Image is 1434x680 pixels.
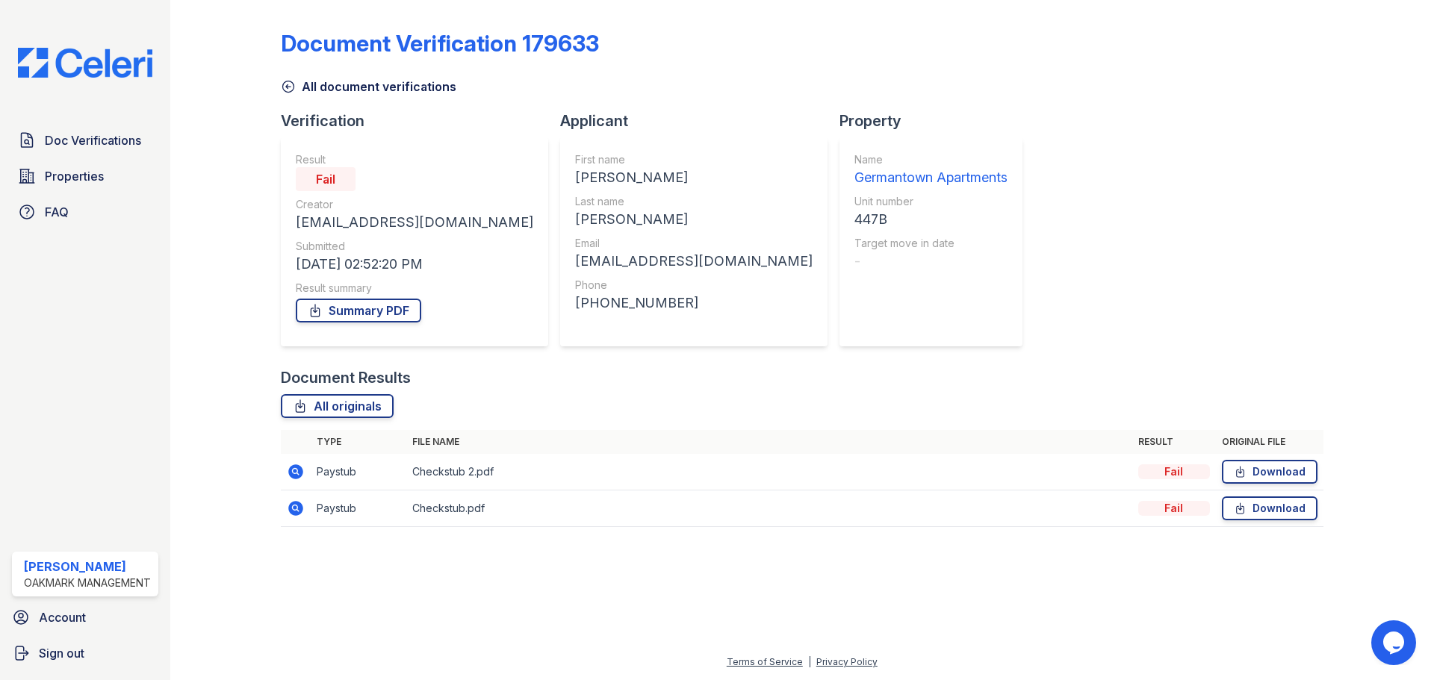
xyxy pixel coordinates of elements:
[406,454,1132,490] td: Checkstub 2.pdf
[1222,496,1317,520] a: Download
[575,167,813,188] div: [PERSON_NAME]
[296,239,533,254] div: Submitted
[296,212,533,233] div: [EMAIL_ADDRESS][DOMAIN_NAME]
[281,110,560,131] div: Verification
[560,110,839,131] div: Applicant
[575,236,813,251] div: Email
[575,278,813,293] div: Phone
[281,367,411,388] div: Document Results
[12,197,158,227] a: FAQ
[854,251,1008,272] div: -
[854,209,1008,230] div: 447B
[12,161,158,191] a: Properties
[281,30,599,57] div: Document Verification 179633
[311,454,406,490] td: Paystub
[311,490,406,527] td: Paystub
[296,281,533,296] div: Result summary
[406,430,1132,454] th: File name
[24,558,151,575] div: [PERSON_NAME]
[575,293,813,314] div: [PHONE_NUMBER]
[854,152,1008,167] div: Name
[296,197,533,212] div: Creator
[39,608,86,626] span: Account
[854,152,1008,188] a: Name Germantown Apartments
[1132,430,1216,454] th: Result
[45,167,104,185] span: Properties
[1222,460,1317,484] a: Download
[6,48,164,78] img: CE_Logo_Blue-a8612792a0a2168367f1c8372b55b34899dd931a85d93a1a3d3e32e68fde9ad4.png
[854,194,1008,209] div: Unit number
[39,644,84,662] span: Sign out
[24,575,151,590] div: Oakmark Management
[45,203,69,221] span: FAQ
[12,125,158,155] a: Doc Verifications
[1216,430,1323,454] th: Original file
[575,209,813,230] div: [PERSON_NAME]
[575,251,813,272] div: [EMAIL_ADDRESS][DOMAIN_NAME]
[311,430,406,454] th: Type
[839,110,1034,131] div: Property
[575,194,813,209] div: Last name
[854,167,1008,188] div: Germantown Apartments
[1138,501,1210,516] div: Fail
[1138,464,1210,479] div: Fail
[727,656,803,667] a: Terms of Service
[281,78,456,96] a: All document verifications
[575,152,813,167] div: First name
[6,602,164,632] a: Account
[808,656,811,667] div: |
[296,254,533,275] div: [DATE] 02:52:20 PM
[296,167,356,191] div: Fail
[296,299,421,322] a: Summary PDF
[854,236,1008,251] div: Target move in date
[45,131,141,149] span: Doc Verifications
[281,394,394,418] a: All originals
[406,490,1132,527] td: Checkstub.pdf
[816,656,878,667] a: Privacy Policy
[296,152,533,167] div: Result
[1371,620,1419,665] iframe: chat widget
[6,638,164,668] a: Sign out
